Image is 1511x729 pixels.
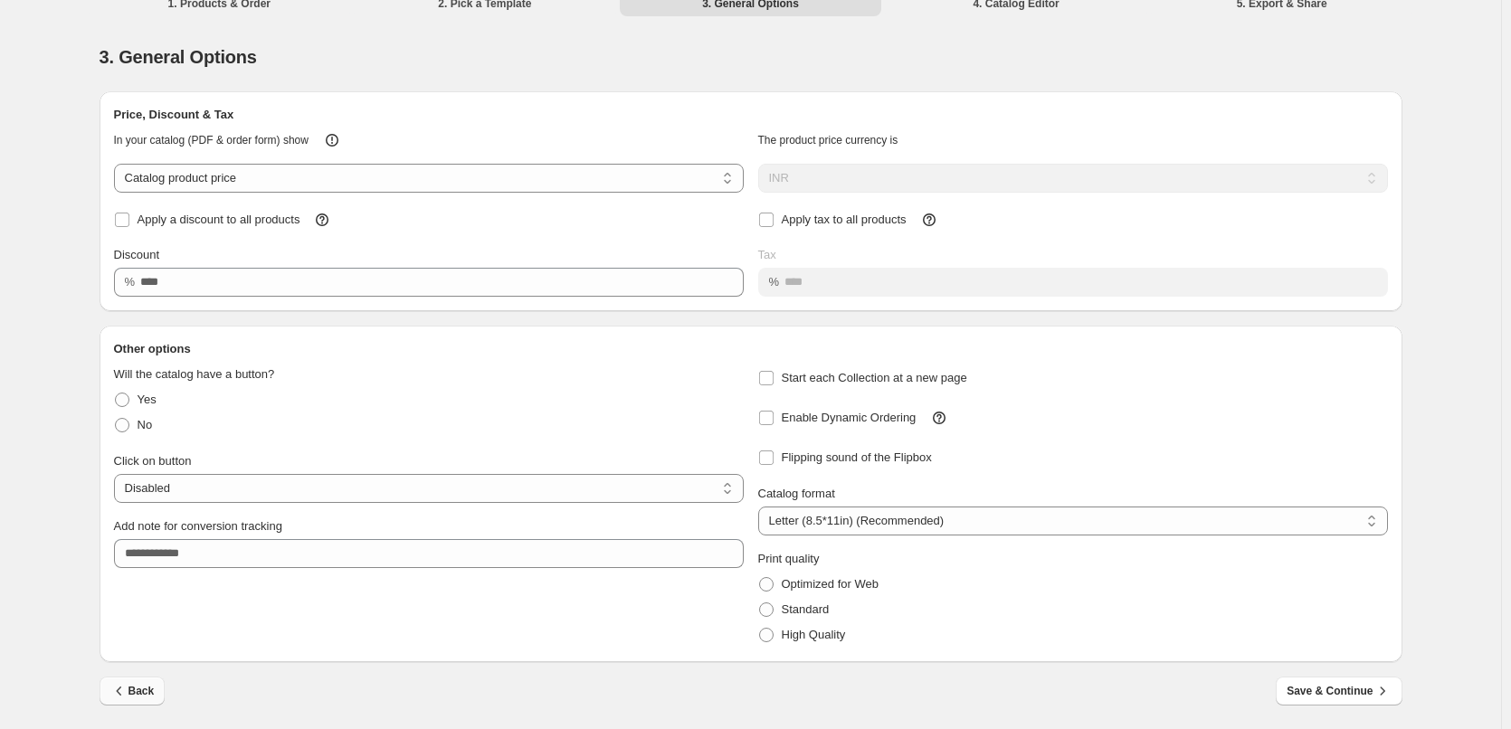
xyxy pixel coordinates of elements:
span: No [138,418,153,431]
span: Yes [138,393,157,406]
span: Click on button [114,454,192,468]
span: Enable Dynamic Ordering [782,411,917,424]
span: Optimized for Web [782,577,879,591]
span: In your catalog (PDF & order form) show [114,134,309,147]
span: Standard [782,602,830,616]
span: Print quality [758,552,820,565]
span: High Quality [782,628,846,641]
span: Start each Collection at a new page [782,371,967,384]
span: % [125,275,136,289]
span: Apply tax to all products [782,213,907,226]
span: Save & Continue [1287,682,1391,700]
span: The product price currency is [758,134,898,147]
button: Back [100,677,166,705]
span: % [769,275,780,289]
span: Discount [114,248,160,261]
span: Apply a discount to all products [138,213,300,226]
span: Flipping sound of the Flipbox [782,450,932,464]
span: Will the catalog have a button? [114,367,275,381]
h2: Other options [114,340,1388,358]
span: Back [110,682,155,700]
span: Add note for conversion tracking [114,519,282,533]
button: Save & Continue [1276,677,1402,705]
span: Tax [758,248,776,261]
span: 3. General Options [100,47,257,67]
span: Catalog format [758,487,835,500]
h2: Price, Discount & Tax [114,106,1388,124]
